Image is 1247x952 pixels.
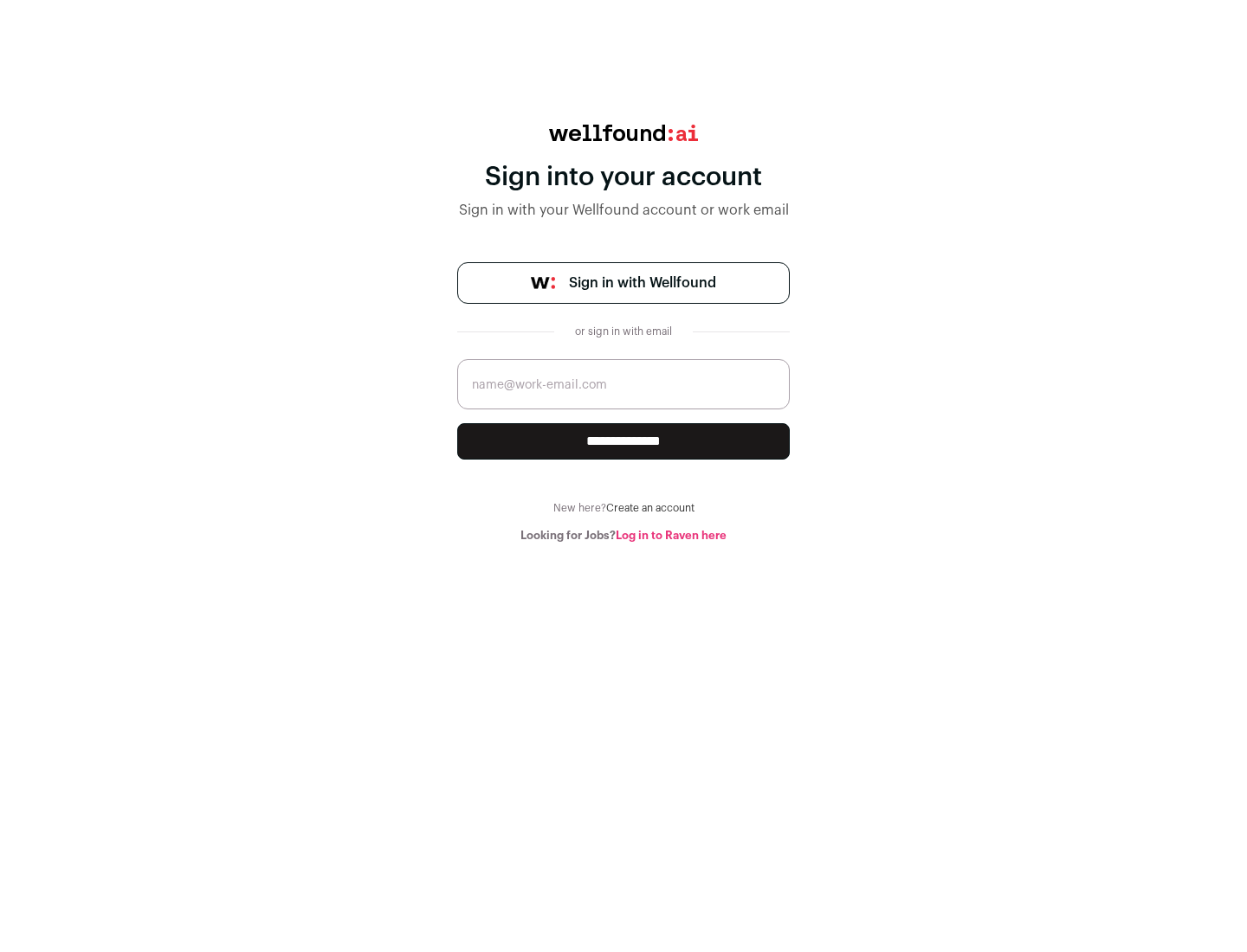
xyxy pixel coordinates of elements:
[606,503,695,513] a: Create an account
[457,262,790,304] a: Sign in with Wellfound
[569,273,716,293] span: Sign in with Wellfound
[616,530,727,541] a: Log in to Raven here
[457,501,790,515] div: New here?
[457,359,790,409] input: name@work-email.com
[457,162,790,193] div: Sign into your account
[549,125,698,141] img: wellfound:ai
[457,200,790,221] div: Sign in with your Wellfound account or work email
[457,529,790,543] div: Looking for Jobs?
[568,325,679,338] div: or sign in with email
[531,277,555,289] img: wellfound-symbol-flush-black-fb3c872781a75f747ccb3a119075da62bfe97bd399995f84a933054e44a575c4.png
